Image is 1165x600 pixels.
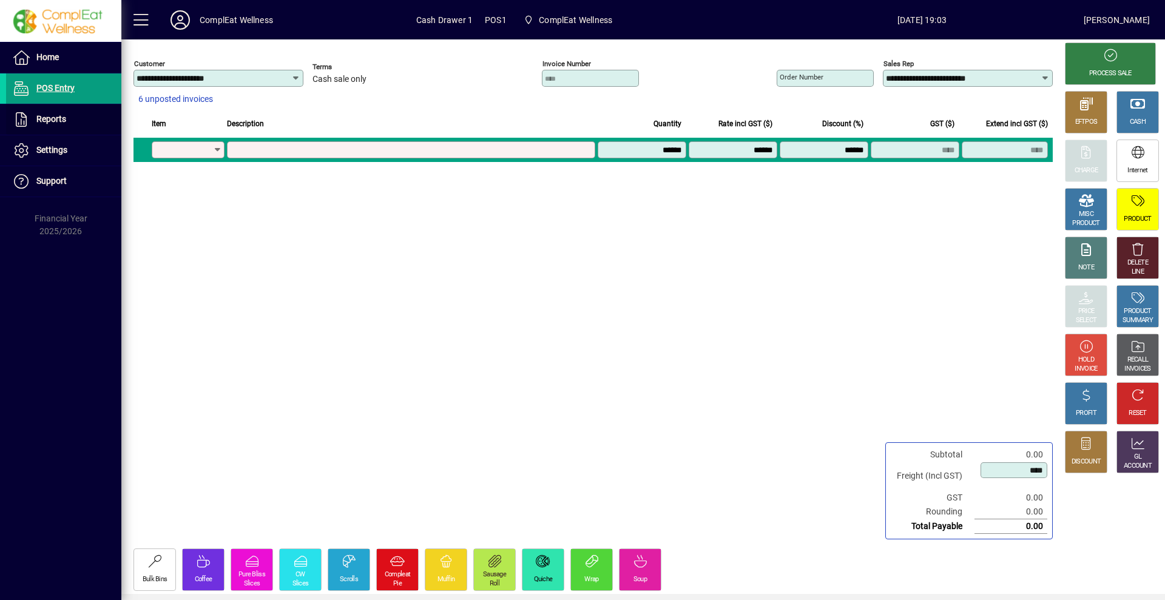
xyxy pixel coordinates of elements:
td: Subtotal [891,448,974,462]
span: Cash sale only [312,75,366,84]
a: Support [6,166,121,197]
mat-label: Customer [134,59,165,68]
span: Reports [36,114,66,124]
span: POS Entry [36,83,75,93]
div: DELETE [1127,258,1148,268]
div: PRODUCT [1072,219,1099,228]
mat-label: Sales rep [883,59,914,68]
mat-label: Order number [780,73,823,81]
div: CW [295,570,305,579]
div: Roll [490,579,499,588]
div: Quiche [534,575,553,584]
span: Cash Drawer 1 [416,10,473,30]
div: Slices [292,579,309,588]
span: ComplEat Wellness [539,10,612,30]
div: INVOICES [1124,365,1150,374]
td: Total Payable [891,519,974,534]
span: Support [36,176,67,186]
div: Coffee [195,575,212,584]
div: Wrap [584,575,598,584]
span: Extend incl GST ($) [986,117,1048,130]
span: Item [152,117,166,130]
div: [PERSON_NAME] [1084,10,1150,30]
div: Slices [244,579,260,588]
span: GST ($) [930,117,954,130]
div: Scrolls [340,575,358,584]
div: Sausage [483,570,506,579]
div: PRODUCT [1124,307,1151,316]
div: RESET [1129,409,1147,418]
div: Pure Bliss [238,570,265,579]
div: NOTE [1078,263,1094,272]
a: Home [6,42,121,73]
div: INVOICE [1075,365,1097,374]
span: ComplEat Wellness [519,9,617,31]
a: Settings [6,135,121,166]
div: RECALL [1127,356,1149,365]
div: MISC [1079,210,1093,219]
td: 0.00 [974,491,1047,505]
div: LINE [1132,268,1144,277]
div: PROFIT [1076,409,1096,418]
span: Description [227,117,264,130]
a: Reports [6,104,121,135]
div: CASH [1130,118,1146,127]
div: Soup [633,575,647,584]
div: PROCESS SALE [1089,69,1132,78]
td: GST [891,491,974,505]
td: 0.00 [974,505,1047,519]
button: 6 unposted invoices [133,89,218,110]
span: [DATE] 19:03 [760,10,1084,30]
div: GL [1134,453,1142,462]
td: 0.00 [974,448,1047,462]
span: POS1 [485,10,507,30]
span: Quantity [653,117,681,130]
td: 0.00 [974,519,1047,534]
div: Compleat [385,570,410,579]
div: EFTPOS [1075,118,1098,127]
td: Freight (Incl GST) [891,462,974,491]
div: PRODUCT [1124,215,1151,224]
div: ComplEat Wellness [200,10,273,30]
div: Muffin [437,575,455,584]
div: ACCOUNT [1124,462,1152,471]
td: Rounding [891,505,974,519]
div: DISCOUNT [1072,457,1101,467]
div: HOLD [1078,356,1094,365]
span: Terms [312,63,385,71]
span: Discount (%) [822,117,863,130]
mat-label: Invoice number [542,59,591,68]
div: Pie [393,579,402,588]
div: CHARGE [1075,166,1098,175]
div: Internet [1127,166,1147,175]
div: PRICE [1078,307,1095,316]
span: Home [36,52,59,62]
div: Bulk Bins [143,575,167,584]
div: SUMMARY [1123,316,1153,325]
div: SELECT [1076,316,1097,325]
span: 6 unposted invoices [138,93,213,106]
span: Rate incl GST ($) [718,117,772,130]
button: Profile [161,9,200,31]
span: Settings [36,145,67,155]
